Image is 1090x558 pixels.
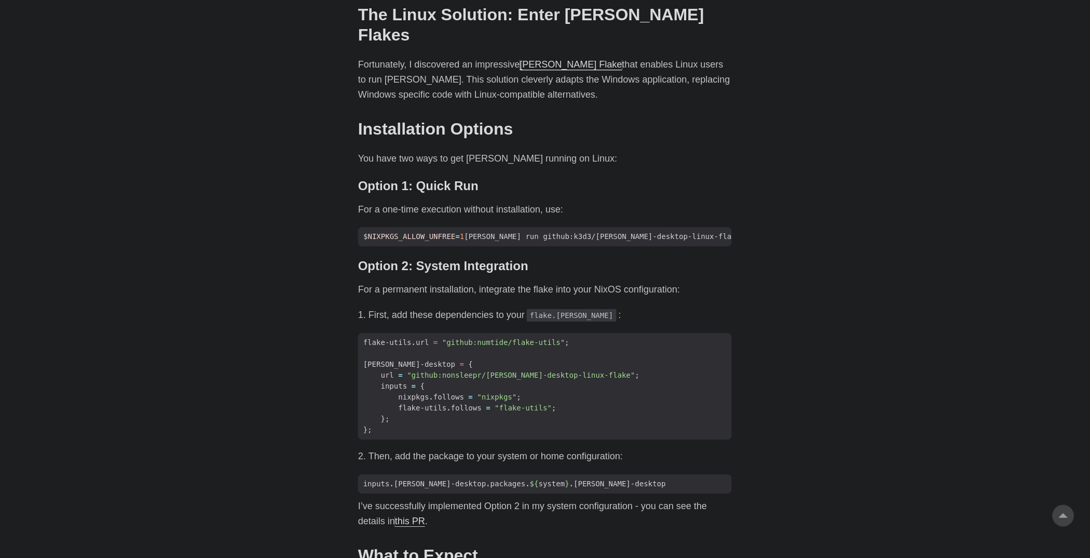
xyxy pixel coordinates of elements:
span: { [420,382,425,390]
span: inputs [363,480,390,488]
span: $ [PERSON_NAME] run github:k3d3/[PERSON_NAME]-desktop-linux-flake --impure [358,231,785,242]
span: . [447,404,451,412]
span: = [460,360,464,368]
p: I’ve successfully implemented Option 2 in my system configuration - you can see the details in . [358,499,732,529]
span: url [381,371,394,379]
span: [PERSON_NAME]-desktop [574,480,666,488]
span: . [412,338,416,347]
span: ${ [530,480,539,488]
span: { [469,360,473,368]
a: [PERSON_NAME] Flake [520,59,622,70]
span: packages [491,480,526,488]
span: "nixpkgs" [478,393,517,401]
span: ; [635,371,639,379]
span: = [469,393,473,401]
p: For a one-time execution without installation, use: [358,202,732,217]
span: follows [433,393,464,401]
span: url [416,338,429,347]
p: For a permanent installation, integrate the flake into your NixOS configuration: [358,282,732,297]
span: "flake-utils" [495,404,552,412]
span: = [455,232,459,241]
span: } [565,480,569,488]
span: ; [565,338,569,347]
span: NIXPKGS_ALLOW_UNFREE [367,232,455,241]
span: flake-utils [363,338,412,347]
p: You have two ways to get [PERSON_NAME] running on Linux: [358,151,732,166]
h3: Option 1: Quick Run [358,179,732,194]
span: flake-utils [399,404,447,412]
span: 1 [460,232,464,241]
span: [PERSON_NAME]-desktop [394,480,486,488]
span: . [486,480,491,488]
span: . [390,480,394,488]
h2: Installation Options [358,119,732,139]
p: Fortunately, I discovered an impressive that enables Linux users to run [PERSON_NAME]. This solut... [358,57,732,102]
span: ; [517,393,521,401]
span: . [526,480,530,488]
span: . [569,480,574,488]
span: ; [552,404,556,412]
span: system [539,480,565,488]
span: [PERSON_NAME]-desktop [363,360,455,368]
a: go to top [1053,505,1074,527]
span: "github:numtide/flake-utils" [442,338,565,347]
code: flake.[PERSON_NAME] [527,309,617,322]
li: Then, add the package to your system or home configuration: [369,449,732,464]
h2: The Linux Solution: Enter [PERSON_NAME] Flakes [358,5,732,45]
span: follows [451,404,482,412]
h3: Option 2: System Integration [358,259,732,274]
span: }; [381,415,390,423]
span: }; [363,426,372,434]
span: . [429,393,433,401]
span: nixpkgs [399,393,429,401]
span: inputs [381,382,407,390]
span: = [486,404,491,412]
span: = [433,338,438,347]
span: = [412,382,416,390]
span: = [399,371,403,379]
span: "github:nonsleepr/[PERSON_NAME]-desktop-linux-flake" [407,371,635,379]
li: First, add these dependencies to your : [369,308,732,323]
a: this PR [395,516,425,526]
